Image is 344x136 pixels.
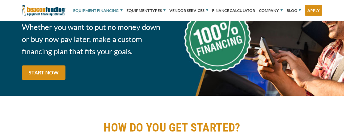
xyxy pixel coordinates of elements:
a: Equipment Financing [73,1,123,20]
a: Vendor Services [169,1,208,20]
a: Company [259,1,283,20]
a: Finance Calculator [212,1,255,20]
span: Whether you want to put no money down or buy now pay later, make a custom financing plan that fit... [22,21,168,57]
a: START NOW [22,65,65,80]
h2: HOW DO YOU GET STARTED? [22,120,322,135]
a: Apply [305,5,322,16]
a: Blog [287,1,301,20]
a: Equipment Types [126,1,166,20]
